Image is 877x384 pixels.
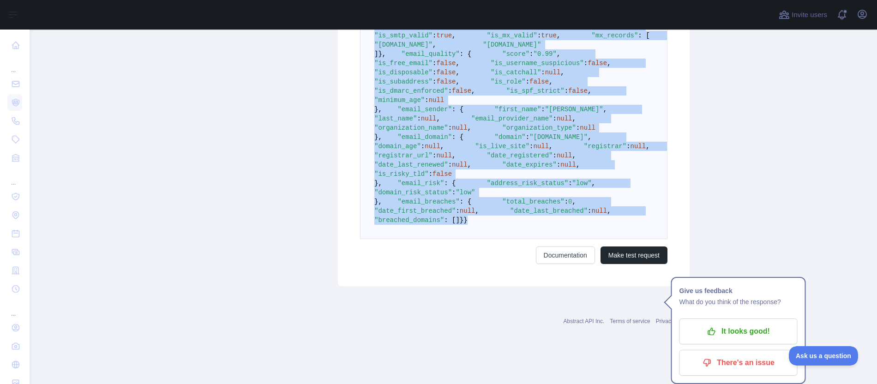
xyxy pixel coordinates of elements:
span: } [460,216,463,224]
span: "email_domain" [397,133,452,141]
span: : { [460,50,471,58]
span: , [607,60,611,67]
span: }, [374,198,382,205]
button: Make test request [601,246,667,264]
span: "[PERSON_NAME]" [545,106,603,113]
span: false [436,78,456,85]
span: false [452,87,471,95]
span: false [436,69,456,76]
span: , [603,106,607,113]
span: , [572,198,576,205]
span: "low" [456,189,475,196]
span: "is_catchall" [491,69,541,76]
span: "is_mx_valid" [487,32,537,39]
span: true [436,32,452,39]
span: "email_risk" [397,180,444,187]
span: : [448,124,452,132]
span: "date_expires" [502,161,557,168]
span: , [440,143,444,150]
span: , [471,87,475,95]
span: , [557,50,560,58]
span: : [553,152,557,159]
span: : [] [444,216,460,224]
span: true [541,32,557,39]
span: false [588,60,607,67]
span: "registrar" [584,143,626,150]
span: "is_dmarc_enforced" [374,87,448,95]
span: , [560,69,564,76]
span: , [432,41,436,48]
span: "address_risk_status" [487,180,568,187]
span: , [576,161,580,168]
span: null [452,161,468,168]
div: ... [7,55,22,74]
span: "is_spf_strict" [506,87,565,95]
span: "is_disposable" [374,69,432,76]
span: "email_breaches" [397,198,459,205]
span: , [468,161,471,168]
span: : [432,152,436,159]
span: "low" [572,180,592,187]
span: "[DOMAIN_NAME]" [483,41,541,48]
span: : [432,69,436,76]
span: "0.99" [534,50,557,58]
span: false [436,60,456,67]
span: "date_first_breached" [374,207,456,215]
div: ... [7,168,22,186]
span: null [631,143,646,150]
span: "first_name" [494,106,541,113]
span: : [425,96,428,104]
span: : [565,87,568,95]
span: 0 [568,198,572,205]
span: : [553,115,557,122]
span: , [456,60,459,67]
span: , [588,133,591,141]
span: "is_smtp_valid" [374,32,432,39]
span: , [607,207,611,215]
span: : [541,69,545,76]
span: : [456,207,459,215]
span: } [463,216,467,224]
span: : [432,78,436,85]
span: }, [378,50,386,58]
span: : [576,124,580,132]
span: "total_breaches" [502,198,564,205]
span: "breached_domains" [374,216,444,224]
span: : [529,143,533,150]
span: , [436,115,440,122]
span: "is_username_suspicious" [491,60,584,67]
span: "score" [502,50,529,58]
span: : { [452,106,463,113]
span: "email_quality" [402,50,460,58]
a: Privacy policy [656,318,690,324]
span: , [646,143,649,150]
span: "date_last_renewed" [374,161,448,168]
span: , [592,180,595,187]
span: : [557,161,560,168]
span: : { [452,133,463,141]
span: , [452,32,456,39]
span: "date_registered" [487,152,553,159]
span: "domain_age" [374,143,421,150]
span: "minimum_age" [374,96,425,104]
span: null [436,152,452,159]
span: ] [374,50,378,58]
span: : [417,115,420,122]
span: : [529,50,533,58]
a: Documentation [536,246,595,264]
span: : [448,87,452,95]
span: false [568,87,588,95]
span: , [456,69,459,76]
span: "email_provider_name" [471,115,553,122]
span: }, [374,180,382,187]
span: : { [444,180,456,187]
span: null [421,115,437,122]
span: , [475,207,479,215]
span: false [432,170,452,178]
span: null [580,124,595,132]
span: : [452,189,456,196]
span: , [549,143,553,150]
span: : [565,198,568,205]
span: }, [374,133,382,141]
span: : [584,60,588,67]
